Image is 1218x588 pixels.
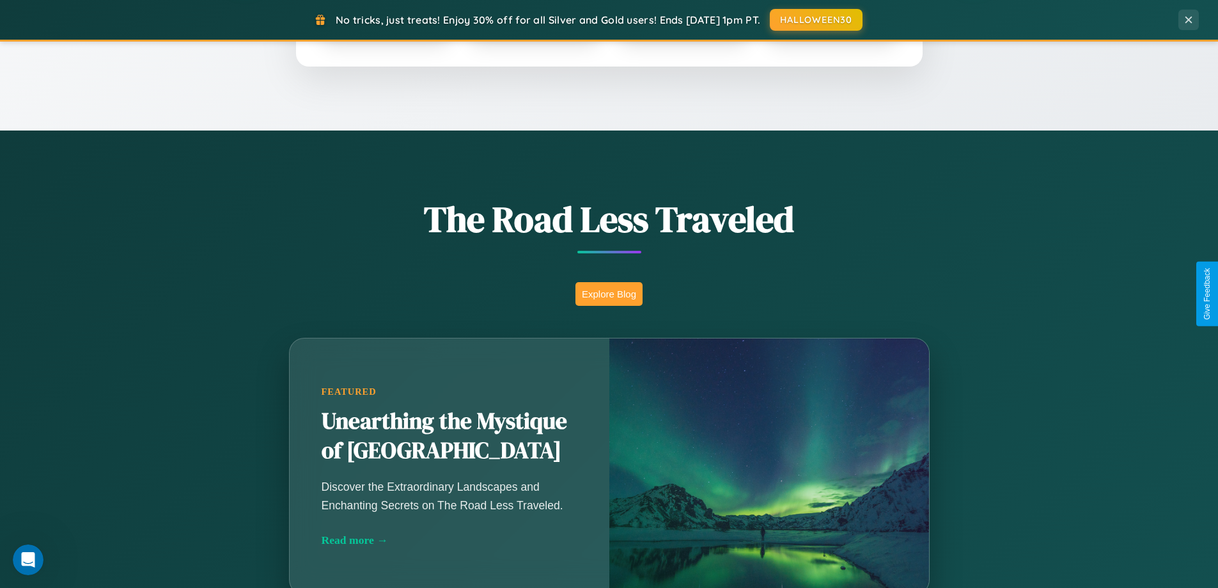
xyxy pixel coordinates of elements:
div: Read more → [322,534,577,547]
iframe: Intercom live chat [13,544,43,575]
h1: The Road Less Traveled [226,195,993,244]
button: Explore Blog [575,282,643,306]
h2: Unearthing the Mystique of [GEOGRAPHIC_DATA] [322,407,577,466]
div: Give Feedback [1203,268,1212,320]
span: No tricks, just treats! Enjoy 30% off for all Silver and Gold users! Ends [DATE] 1pm PT. [336,13,760,26]
button: HALLOWEEN30 [770,9,863,31]
p: Discover the Extraordinary Landscapes and Enchanting Secrets on The Road Less Traveled. [322,478,577,514]
div: Featured [322,386,577,397]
